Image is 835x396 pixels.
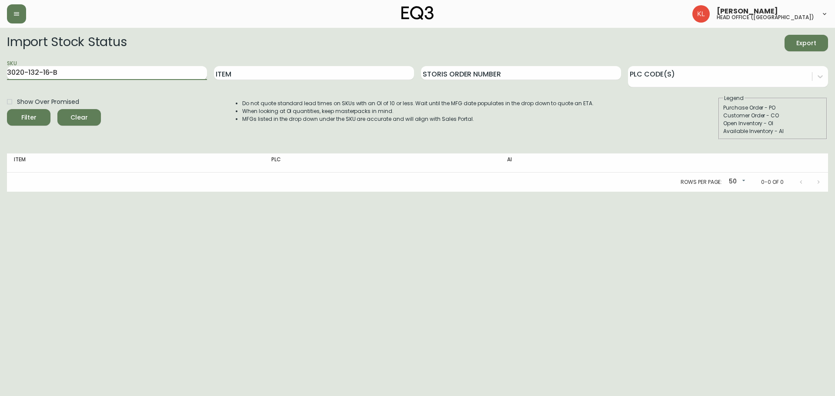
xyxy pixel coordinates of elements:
[761,178,784,186] p: 0-0 of 0
[681,178,722,186] p: Rows per page:
[264,153,500,173] th: PLC
[717,15,814,20] h5: head office ([GEOGRAPHIC_DATA])
[723,120,822,127] div: Open Inventory - OI
[242,115,594,123] li: MFGs listed in the drop down under the SKU are accurate and will align with Sales Portal.
[725,175,747,189] div: 50
[723,127,822,135] div: Available Inventory - AI
[500,153,688,173] th: AI
[57,109,101,126] button: Clear
[242,100,594,107] li: Do not quote standard lead times on SKUs with an OI of 10 or less. Wait until the MFG date popula...
[242,107,594,115] li: When looking at OI quantities, keep masterpacks in mind.
[723,104,822,112] div: Purchase Order - PO
[7,153,264,173] th: Item
[7,109,50,126] button: Filter
[17,97,79,106] span: Show Over Promised
[723,112,822,120] div: Customer Order - CO
[785,35,828,51] button: Export
[64,112,94,123] span: Clear
[692,5,710,23] img: 2c0c8aa7421344cf0398c7f872b772b5
[7,35,127,51] h2: Import Stock Status
[723,94,745,102] legend: Legend
[401,6,434,20] img: logo
[21,112,37,123] div: Filter
[717,8,778,15] span: [PERSON_NAME]
[792,38,821,49] span: Export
